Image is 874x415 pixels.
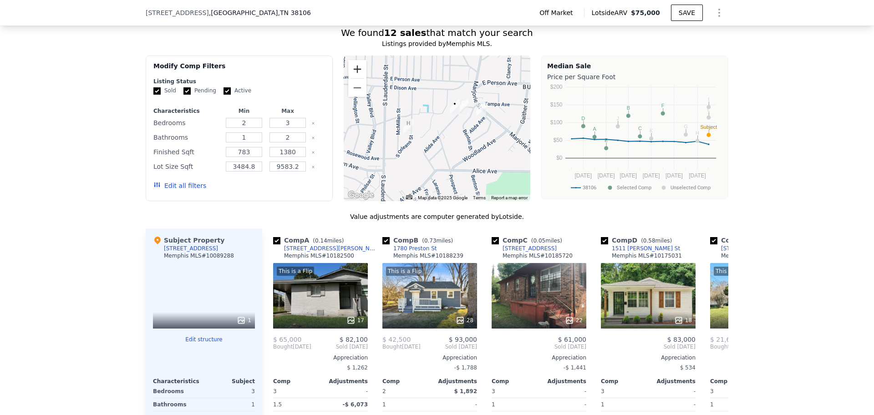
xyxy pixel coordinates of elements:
span: -$ 6,073 [343,401,368,408]
span: $75,000 [631,9,660,16]
svg: A chart. [547,83,722,197]
div: 1 [492,398,537,411]
div: Modify Comp Filters [153,61,325,78]
button: Clear [311,165,315,169]
div: 1 [237,316,251,325]
span: Lotside ARV [592,8,631,17]
div: [STREET_ADDRESS] [503,245,557,252]
span: -$ 1,441 [564,364,586,371]
div: Comp D [601,236,676,245]
button: Show Options [710,4,728,22]
span: $ 1,892 [454,388,477,395]
text: Selected Comp [617,185,651,191]
div: [DATE] [710,343,748,350]
div: 18 [674,316,692,325]
label: Pending [183,87,216,95]
span: $ 42,500 [382,336,411,343]
div: Comp A [273,236,347,245]
div: Subject Property [153,236,224,245]
a: [STREET_ADDRESS][PERSON_NAME] [273,245,379,252]
div: 28 [456,316,473,325]
button: Clear [311,151,315,154]
input: Sold [153,87,161,95]
div: [DATE] [273,343,311,350]
div: Comp B [382,236,457,245]
span: ( miles) [637,238,676,244]
div: Median Sale [547,61,722,71]
span: 2 [382,388,386,395]
span: Bought [382,343,402,350]
div: - [650,398,696,411]
div: Listings provided by Memphis MLS . [146,39,728,48]
text: [DATE] [666,172,683,179]
a: Report a map error [491,195,528,200]
button: Clear [311,121,315,125]
div: 17 [346,316,364,325]
span: 3 [710,388,714,395]
div: [STREET_ADDRESS][PERSON_NAME] [721,245,816,252]
input: Active [224,87,231,95]
span: 0.73 [424,238,437,244]
text: [DATE] [620,172,637,179]
div: 22 [565,316,583,325]
div: Lot Size Sqft [153,160,220,173]
text: Unselected Comp [671,185,711,191]
span: Sold [DATE] [421,343,477,350]
text: 38106 [583,185,596,191]
span: [STREET_ADDRESS] [146,8,209,17]
span: ( miles) [309,238,347,244]
span: $ 83,000 [667,336,696,343]
div: Bedrooms [153,116,220,129]
text: D [581,116,585,121]
text: $50 [553,137,562,143]
div: Price per Square Foot [547,71,722,83]
div: Comp [601,378,648,385]
a: [STREET_ADDRESS][PERSON_NAME] [710,245,816,252]
span: Bought [273,343,293,350]
text: C [638,126,642,131]
span: , [GEOGRAPHIC_DATA] [209,8,311,17]
text: G [684,124,688,129]
div: 1780 Preston St [393,245,437,252]
div: 775 Tampa Ave [458,99,468,114]
div: Appreciation [601,354,696,361]
span: 0.14 [315,238,327,244]
div: Bedrooms [153,385,202,398]
div: Value adjustments are computer generated by Lotside . [146,212,728,221]
span: Off Market [539,8,576,17]
div: Adjustments [430,378,477,385]
div: Memphis MLS # 10188239 [393,252,463,259]
div: This is a Flip [714,267,751,276]
a: Terms (opens in new tab) [473,195,486,200]
button: Clear [311,136,315,140]
div: Memphis MLS # 10182500 [284,252,354,259]
span: $ 61,000 [558,336,586,343]
div: 1827 S Orleans St [403,119,413,134]
div: Finished Sqft [153,146,220,158]
div: Comp [382,378,430,385]
text: L [707,107,710,112]
div: We found that match your search [146,26,728,39]
div: Memphis MLS # 10089288 [164,252,234,259]
button: Keyboard shortcuts [406,195,412,199]
text: [DATE] [643,172,660,179]
div: - [650,385,696,398]
text: $200 [550,84,563,90]
span: $ 93,000 [449,336,477,343]
div: - [322,385,368,398]
input: Pending [183,87,191,95]
div: Memphis MLS # 10168498 [721,252,791,259]
div: [DATE] [382,343,421,350]
div: Min [224,107,264,115]
a: Open this area in Google Maps (opens a new window) [346,189,376,201]
div: 1.5 [273,398,319,411]
a: [STREET_ADDRESS] [492,245,557,252]
text: E [605,137,608,143]
div: 1 [601,398,646,411]
div: Memphis MLS # 10175031 [612,252,682,259]
img: Google [346,189,376,201]
span: 0.05 [533,238,545,244]
strong: 12 sales [384,27,427,38]
div: Adjustments [648,378,696,385]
